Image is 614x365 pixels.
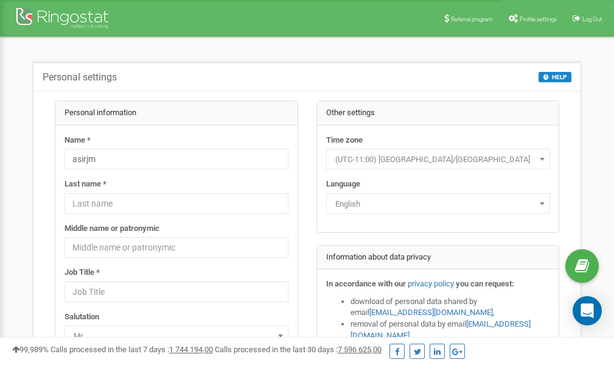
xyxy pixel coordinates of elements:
span: Calls processed in the last 30 days : [215,345,382,354]
u: 7 596 625,00 [338,345,382,354]
label: Last name * [65,179,106,190]
label: Salutation [65,311,99,323]
label: Middle name or patronymic [65,223,159,235]
span: Referral program [451,16,493,23]
button: HELP [539,72,571,82]
div: Other settings [317,101,559,126]
span: (UTC-11:00) Pacific/Midway [330,151,546,168]
div: Information about data privacy [317,246,559,270]
label: Job Title * [65,267,100,278]
h5: Personal settings [43,72,117,83]
strong: you can request: [456,279,514,288]
span: Mr. [65,325,288,346]
input: Middle name or patronymic [65,237,288,258]
span: (UTC-11:00) Pacific/Midway [326,149,550,169]
label: Name * [65,135,91,146]
span: Mr. [69,328,284,345]
input: Last name [65,193,288,214]
div: Personal information [55,101,298,126]
input: Name [65,149,288,169]
span: Profile settings [520,16,557,23]
span: English [326,193,550,214]
u: 1 744 194,00 [169,345,213,354]
label: Language [326,179,360,190]
div: Open Intercom Messenger [573,296,602,325]
li: removal of personal data by email , [351,319,550,341]
span: English [330,196,546,213]
li: download of personal data shared by email , [351,296,550,319]
strong: In accordance with our [326,279,406,288]
label: Time zone [326,135,363,146]
a: [EMAIL_ADDRESS][DOMAIN_NAME] [369,308,493,317]
span: Log Out [582,16,602,23]
input: Job Title [65,282,288,302]
span: Calls processed in the last 7 days : [51,345,213,354]
span: 99,989% [12,345,49,354]
a: privacy policy [408,279,454,288]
